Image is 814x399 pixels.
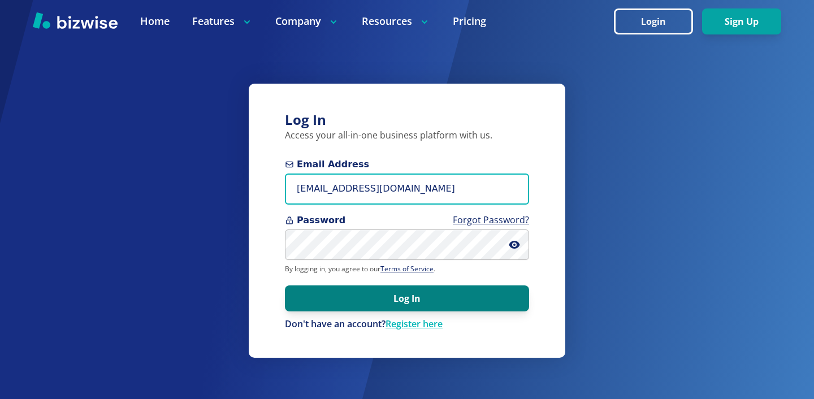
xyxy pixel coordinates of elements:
div: Don't have an account?Register here [285,318,529,331]
a: Pricing [453,14,486,28]
button: Sign Up [702,8,781,34]
a: Home [140,14,170,28]
button: Log In [285,285,529,311]
a: Terms of Service [380,264,434,274]
p: Company [275,14,339,28]
span: Email Address [285,158,529,171]
a: Forgot Password? [453,214,529,226]
p: Resources [362,14,430,28]
h3: Log In [285,111,529,129]
img: Bizwise Logo [33,12,118,29]
input: you@example.com [285,174,529,205]
span: Password [285,214,529,227]
a: Register here [386,318,443,330]
p: Access your all-in-one business platform with us. [285,129,529,142]
a: Login [614,16,702,27]
button: Login [614,8,693,34]
p: Features [192,14,253,28]
p: By logging in, you agree to our . [285,264,529,274]
a: Sign Up [702,16,781,27]
p: Don't have an account? [285,318,529,331]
